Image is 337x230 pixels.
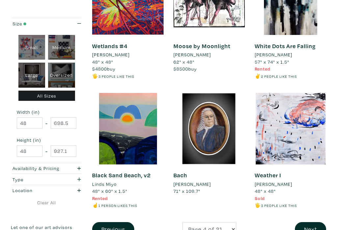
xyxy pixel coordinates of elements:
[98,74,134,79] small: 3 people like this
[92,202,164,209] li: ☝️
[173,51,245,58] a: [PERSON_NAME]
[18,63,45,88] div: Large
[255,181,326,188] a: [PERSON_NAME]
[48,35,75,60] div: Medium
[92,42,127,50] a: Wetlands #4
[11,185,82,196] button: Location
[255,202,326,209] li: 🖐️
[13,20,62,27] div: Size
[45,119,48,128] span: -
[45,147,48,156] span: -
[173,51,211,58] li: [PERSON_NAME]
[92,195,108,201] span: Rented
[92,59,113,65] span: 48" x 48"
[173,66,197,72] span: buy
[261,203,297,208] small: 3 people like this
[92,171,151,179] a: Black Sand Beach, v2
[18,91,75,101] div: All Sizes
[92,51,164,58] a: [PERSON_NAME]
[92,181,164,188] a: Linds Miyo
[255,188,276,194] span: 48" x 48"
[255,51,292,58] li: [PERSON_NAME]
[255,171,281,179] a: Weather I
[255,72,326,80] li: ✌️
[92,51,130,58] li: [PERSON_NAME]
[173,66,188,72] span: $8500
[255,51,326,58] a: [PERSON_NAME]
[255,66,271,72] span: Rented
[11,199,82,206] a: Clear All
[92,188,127,194] span: 48" x 60" x 1.5"
[261,74,297,79] small: 2 people like this
[92,181,117,188] li: Linds Miyo
[92,66,116,72] span: buy
[17,137,76,142] small: Height (in)
[11,174,82,185] button: Type
[92,66,107,72] span: $4800
[48,63,75,88] div: Oversized
[173,181,245,188] a: [PERSON_NAME]
[173,171,187,179] a: Bach
[11,163,82,174] button: Availability & Pricing
[173,59,194,65] span: 62" x 48"
[13,165,62,172] div: Availability & Pricing
[255,195,265,201] span: Sold
[255,59,289,65] span: 57" x 74" x 1.5"
[173,188,200,194] span: 71" x 109.7"
[13,187,62,194] div: Location
[255,181,292,188] li: [PERSON_NAME]
[18,35,45,60] div: Small
[255,42,316,50] a: White Dots Are Falling
[92,72,164,80] li: 🖐️
[17,109,76,114] small: Width (in)
[173,42,230,50] a: Moose by Moonlight
[11,18,82,29] button: Size
[98,203,137,208] small: 1 person likes this
[173,181,211,188] li: [PERSON_NAME]
[13,176,62,183] div: Type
